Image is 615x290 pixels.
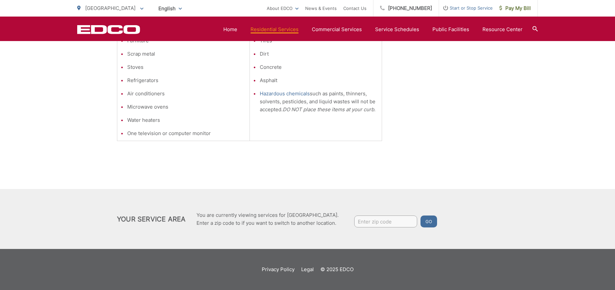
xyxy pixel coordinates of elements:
span: English [153,3,187,14]
a: Commercial Services [312,25,362,33]
a: About EDCO [267,4,299,12]
li: Concrete [260,63,379,71]
a: Legal [301,266,314,273]
a: Residential Services [251,25,299,33]
li: Water heaters [127,116,246,124]
a: Privacy Policy [262,266,295,273]
li: Scrap metal [127,50,246,58]
span: Pay My Bill [499,4,531,12]
li: such as paints, thinners, solvents, pesticides, and liquid wastes will not be accepted. [260,90,379,114]
a: EDCD logo. Return to the homepage. [77,25,140,34]
p: © 2025 EDCO [320,266,354,273]
li: One television or computer monitor [127,129,246,137]
a: Service Schedules [375,25,419,33]
a: Resource Center [482,25,523,33]
li: Air conditioners [127,90,246,98]
input: Enter zip code [354,216,417,227]
a: Contact Us [343,4,366,12]
span: [GEOGRAPHIC_DATA] [85,5,136,11]
button: Go [420,216,437,227]
p: You are currently viewing services for [GEOGRAPHIC_DATA]. Enter a zip code to if you want to swit... [196,211,339,227]
li: Dirt [260,50,379,58]
a: News & Events [305,4,337,12]
li: Refrigerators [127,76,246,84]
li: Microwave ovens [127,103,246,111]
a: Public Facilities [432,25,469,33]
em: DO NOT place these items at your curb. [283,106,375,113]
h2: Your Service Area [117,215,186,223]
li: Asphalt [260,76,379,84]
a: Home [223,25,237,33]
a: Hazardous chemicals [260,90,310,98]
li: Stoves [127,63,246,71]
